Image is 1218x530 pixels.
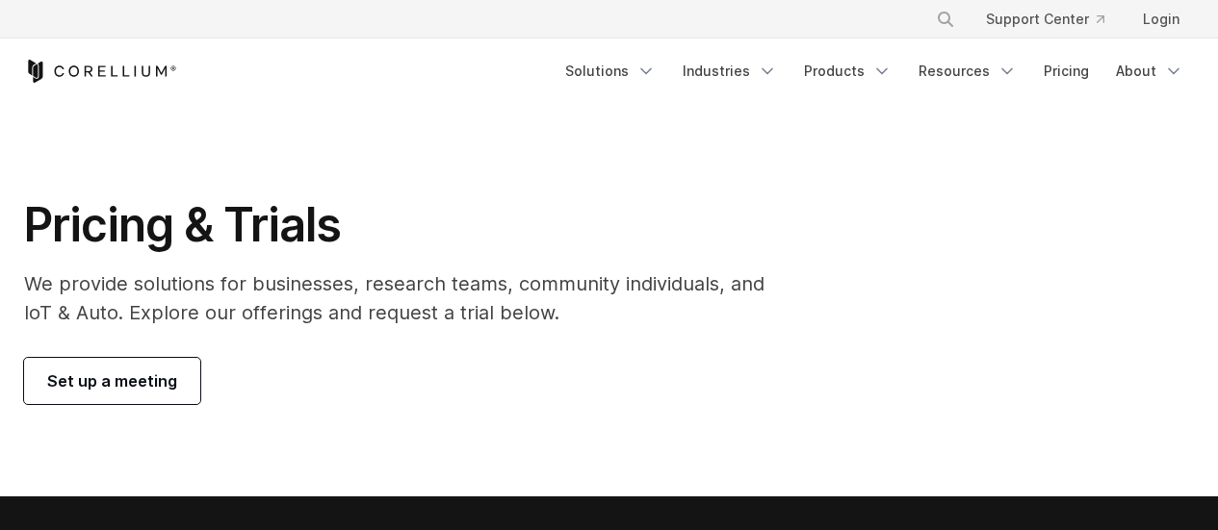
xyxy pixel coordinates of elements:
[24,60,177,83] a: Corellium Home
[792,54,903,88] a: Products
[554,54,667,88] a: Solutions
[671,54,789,88] a: Industries
[913,2,1195,37] div: Navigation Menu
[24,269,791,327] p: We provide solutions for businesses, research teams, community individuals, and IoT & Auto. Explo...
[907,54,1028,88] a: Resources
[554,54,1195,88] div: Navigation Menu
[47,369,177,392] span: Set up a meeting
[1032,54,1101,88] a: Pricing
[24,358,200,404] a: Set up a meeting
[1104,54,1195,88] a: About
[971,2,1120,37] a: Support Center
[24,196,791,254] h1: Pricing & Trials
[928,2,963,37] button: Search
[1127,2,1195,37] a: Login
